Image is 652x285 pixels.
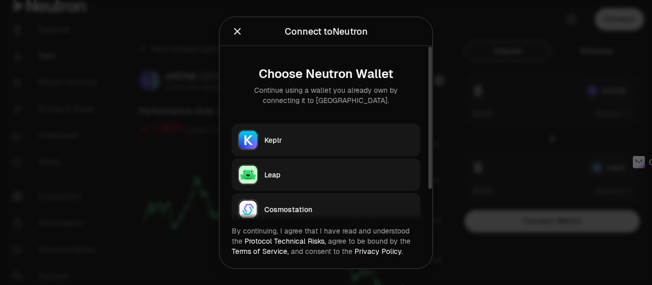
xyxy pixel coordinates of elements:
div: Connect to Neutron [285,24,368,38]
a: Terms of Service, [232,246,289,255]
div: Choose Neutron Wallet [240,66,412,81]
img: Leap [239,165,257,184]
div: Cosmostation [264,204,414,214]
div: Keplr [264,135,414,145]
button: LeapLeap [232,158,420,191]
div: By continuing, I agree that I have read and understood the agree to be bound by the and consent t... [232,225,420,256]
img: Cosmostation [239,200,257,218]
img: Keplr [239,131,257,149]
button: Close [232,24,243,38]
button: KeplrKeplr [232,123,420,156]
a: Protocol Technical Risks, [244,236,326,245]
div: Leap [264,169,414,179]
button: CosmostationCosmostation [232,193,420,225]
div: Continue using a wallet you already own by connecting it to [GEOGRAPHIC_DATA]. [240,85,412,105]
a: Privacy Policy. [355,246,403,255]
